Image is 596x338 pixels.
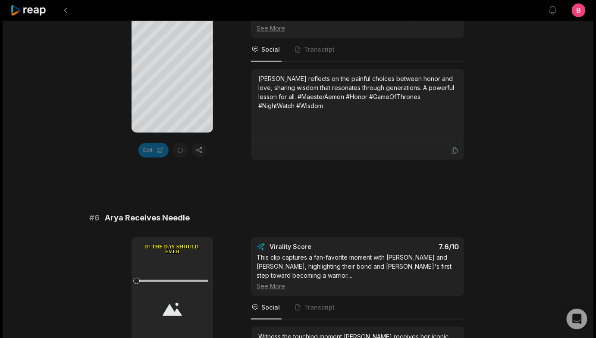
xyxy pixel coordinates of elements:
span: Social [261,303,280,312]
div: This clip captures a fan-favorite moment with [PERSON_NAME] and [PERSON_NAME], highlighting their... [257,253,459,291]
span: # 6 [89,212,100,224]
div: Open Intercom Messenger [567,309,587,329]
div: [PERSON_NAME] reflects on the painful choices between honor and love, sharing wisdom that resonat... [258,74,457,110]
div: See More [257,282,459,291]
span: Social [261,45,280,54]
div: Virality Score [270,242,362,251]
button: Edit [138,143,169,158]
div: 7.6 /10 [367,242,459,251]
div: See More [257,24,459,33]
nav: Tabs [251,296,464,319]
span: Transcript [304,45,335,54]
span: Arya Receives Needle [105,212,190,224]
span: Transcript [304,303,335,312]
nav: Tabs [251,38,464,62]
